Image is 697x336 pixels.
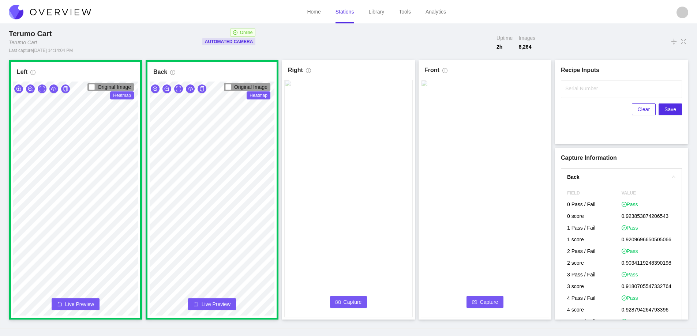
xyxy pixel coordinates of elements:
[472,299,477,305] span: camera
[344,298,362,306] span: Capture
[399,9,411,15] a: Tools
[567,211,622,223] p: 0 score
[288,66,303,75] h1: Right
[561,169,682,185] div: rightBack
[63,86,68,92] span: copy
[622,224,638,231] span: Pass
[664,105,676,113] span: Save
[567,234,622,246] p: 1 score
[680,38,687,46] span: fullscreen
[151,84,160,93] button: zoom-in
[9,5,91,19] img: Overview
[52,298,100,310] button: rollbackLive Preview
[153,86,158,92] span: zoom-in
[632,103,656,115] button: Clear
[567,305,622,316] p: 4 score
[622,187,676,199] span: VALUE
[622,201,638,208] span: Pass
[622,319,627,324] span: check-circle
[567,173,667,181] h4: Back
[188,86,193,92] span: cloud-download
[622,248,638,255] span: Pass
[306,68,311,76] span: info-circle
[622,318,638,325] span: Pass
[622,258,676,269] p: 0.9034119248390198
[336,299,341,305] span: camera
[426,9,446,15] a: Analytics
[466,296,504,308] button: cameraCapture
[199,86,205,92] span: copy
[40,86,45,92] span: expand
[14,84,23,93] button: zoom-in
[9,39,37,46] div: Terumo Cart
[622,249,627,254] span: check-circle
[622,225,627,230] span: check-circle
[622,295,627,301] span: check-circle
[622,272,627,277] span: check-circle
[442,68,447,76] span: info-circle
[57,302,62,307] span: rollback
[176,86,181,92] span: expand
[38,84,46,93] button: expand
[567,281,622,293] p: 3 score
[186,84,195,93] button: cloud-download
[205,38,253,45] p: Automated Camera
[198,84,206,93] button: copy
[565,85,598,92] label: Serial Number
[567,199,622,211] p: 0 Pass / Fail
[561,66,682,75] h1: Recipe Inputs
[496,43,513,50] span: 2 h
[174,84,183,93] button: expand
[234,84,267,90] span: Original Image
[567,246,622,258] p: 2 Pass / Fail
[518,43,535,50] span: 8,264
[424,66,439,75] h1: Front
[233,30,237,35] span: check-circle
[194,302,199,307] span: rollback
[567,258,622,269] p: 2 score
[162,84,171,93] button: zoom-out
[480,298,498,306] span: Capture
[330,296,367,308] button: cameraCapture
[567,223,622,234] p: 1 Pass / Fail
[170,70,175,78] span: info-circle
[202,301,231,308] span: Live Preview
[622,281,676,293] p: 0.9180705547332764
[9,48,73,53] div: Last capture [DATE] 14:14:04 PM
[671,37,677,46] span: vertical-align-middle
[240,29,253,36] span: Online
[51,86,56,92] span: cloud-download
[153,68,167,76] h1: Back
[518,34,535,42] span: Images
[98,84,131,90] span: Original Image
[496,34,513,42] span: Uptime
[622,271,638,278] span: Pass
[622,202,627,207] span: check-circle
[671,175,676,179] span: right
[622,294,638,302] span: Pass
[49,84,58,93] button: cloud-download
[9,29,55,39] div: Terumo Cart
[622,234,676,246] p: 0.9209696650505066
[247,91,270,99] span: Heatmap
[622,211,676,223] p: 0.923853874206543
[622,305,676,316] p: 0.928794264793396
[110,91,134,99] span: Heatmap
[567,269,622,281] p: 3 Pass / Fail
[30,70,35,78] span: info-circle
[61,84,70,93] button: copy
[17,68,27,76] h1: Left
[164,86,169,92] span: zoom-out
[368,9,384,15] a: Library
[26,84,35,93] button: zoom-out
[9,30,52,38] span: Terumo Cart
[336,9,354,15] a: Stations
[659,103,682,115] button: Save
[188,298,236,310] button: rollbackLive Preview
[561,154,682,162] h1: Capture Information
[65,301,94,308] span: Live Preview
[567,293,622,305] p: 4 Pass / Fail
[307,9,321,15] a: Home
[16,86,21,92] span: zoom-in
[638,105,650,113] span: Clear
